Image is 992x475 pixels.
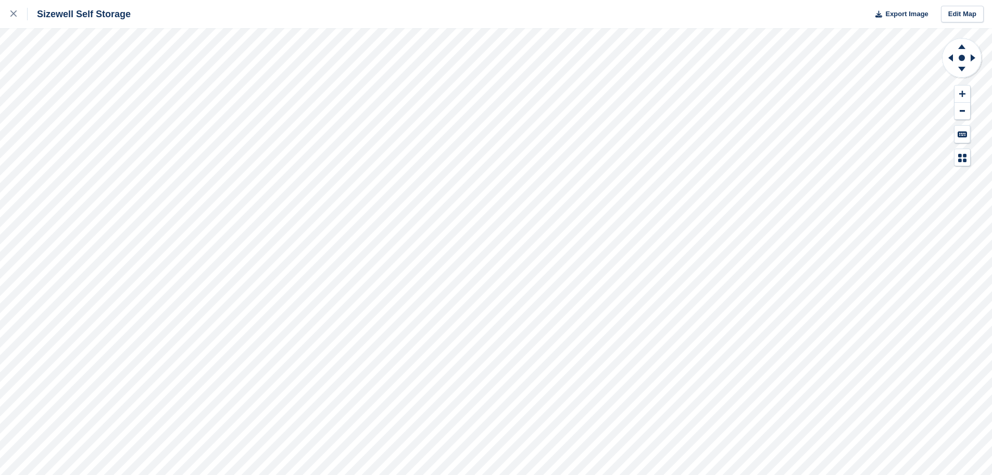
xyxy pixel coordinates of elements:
[869,6,928,23] button: Export Image
[955,86,970,103] button: Zoom In
[28,8,131,20] div: Sizewell Self Storage
[955,126,970,143] button: Keyboard Shortcuts
[955,103,970,120] button: Zoom Out
[941,6,984,23] a: Edit Map
[885,9,928,19] span: Export Image
[955,149,970,166] button: Map Legend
